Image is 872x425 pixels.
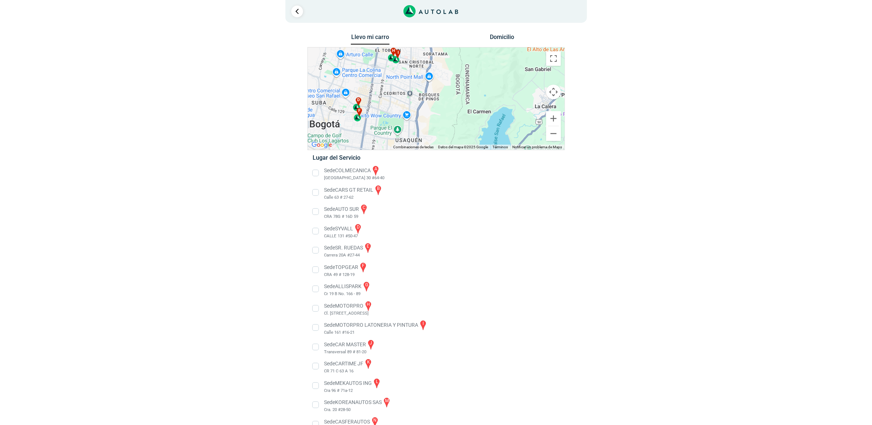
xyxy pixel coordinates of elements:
button: Controles de visualización del mapa [546,85,561,99]
a: Notificar un problema de Maps [513,145,562,149]
img: Google [310,140,334,150]
a: Ir al paso anterior [291,6,303,17]
a: Link al sitio de autolab [403,7,458,14]
span: f [358,108,360,114]
button: Ampliar [546,111,561,126]
a: Abre esta zona en Google Maps (se abre en una nueva ventana) [310,140,334,150]
button: Cambiar a la vista en pantalla completa [546,51,561,66]
button: Llevo mi carro [351,33,389,45]
span: i [398,50,399,56]
span: Datos del mapa ©2025 Google [438,145,488,149]
h5: Lugar del Servicio [313,154,559,161]
span: h [392,47,395,54]
a: Términos (se abre en una nueva pestaña) [493,145,508,149]
span: d [357,97,360,103]
button: Reducir [546,126,561,141]
button: Combinaciones de teclas [394,145,434,150]
button: Domicilio [483,33,521,44]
